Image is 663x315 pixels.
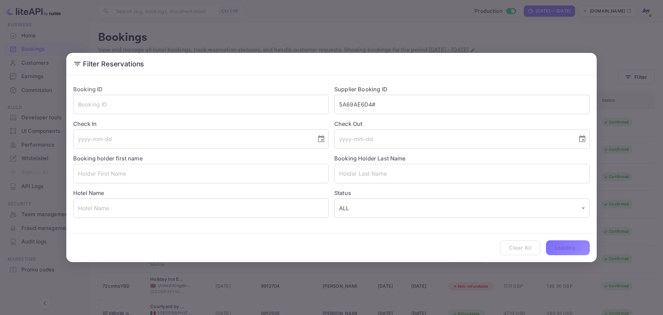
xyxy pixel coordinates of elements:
input: Holder First Name [73,164,329,183]
label: Status [334,189,590,197]
div: ALL [334,198,590,218]
label: Booking Holder Last Name [334,155,406,162]
button: Choose date [314,132,328,146]
input: Holder Last Name [334,164,590,183]
label: Booking ID [73,86,103,93]
input: Booking ID [73,95,329,114]
button: Choose date [575,132,589,146]
input: Hotel Name [73,198,329,218]
label: Check Out [334,120,590,128]
h2: Filter Reservations [66,53,597,75]
input: yyyy-mm-dd [334,129,573,149]
label: Supplier Booking ID [334,86,387,93]
label: Check In [73,120,329,128]
label: Booking holder first name [73,155,143,162]
input: Supplier Booking ID [334,95,590,114]
input: yyyy-mm-dd [73,129,311,149]
label: Hotel Name [73,189,104,196]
